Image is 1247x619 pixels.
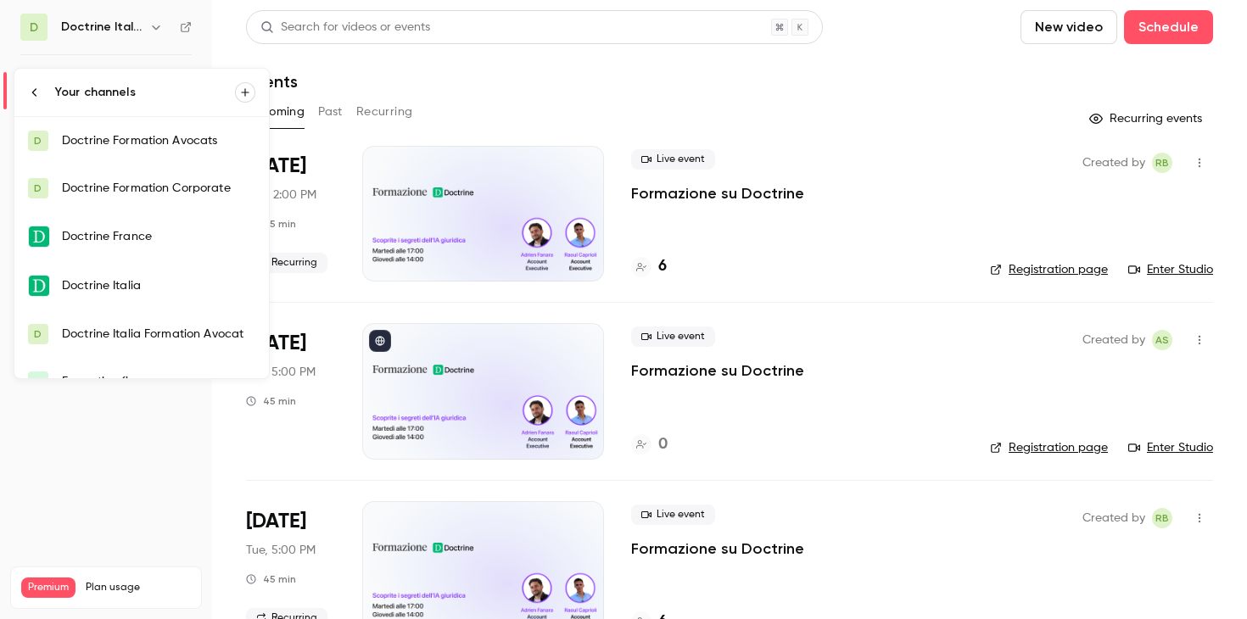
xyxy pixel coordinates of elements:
[62,373,255,390] div: Formation flow
[34,181,42,196] span: D
[62,326,255,343] div: Doctrine Italia Formation Avocat
[62,277,255,294] div: Doctrine Italia
[62,132,255,149] div: Doctrine Formation Avocats
[36,374,41,389] span: F
[62,180,255,197] div: Doctrine Formation Corporate
[34,133,42,148] span: D
[62,228,255,245] div: Doctrine France
[55,84,235,101] div: Your channels
[29,226,49,247] img: Doctrine France
[34,326,42,342] span: D
[29,276,49,296] img: Doctrine Italia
